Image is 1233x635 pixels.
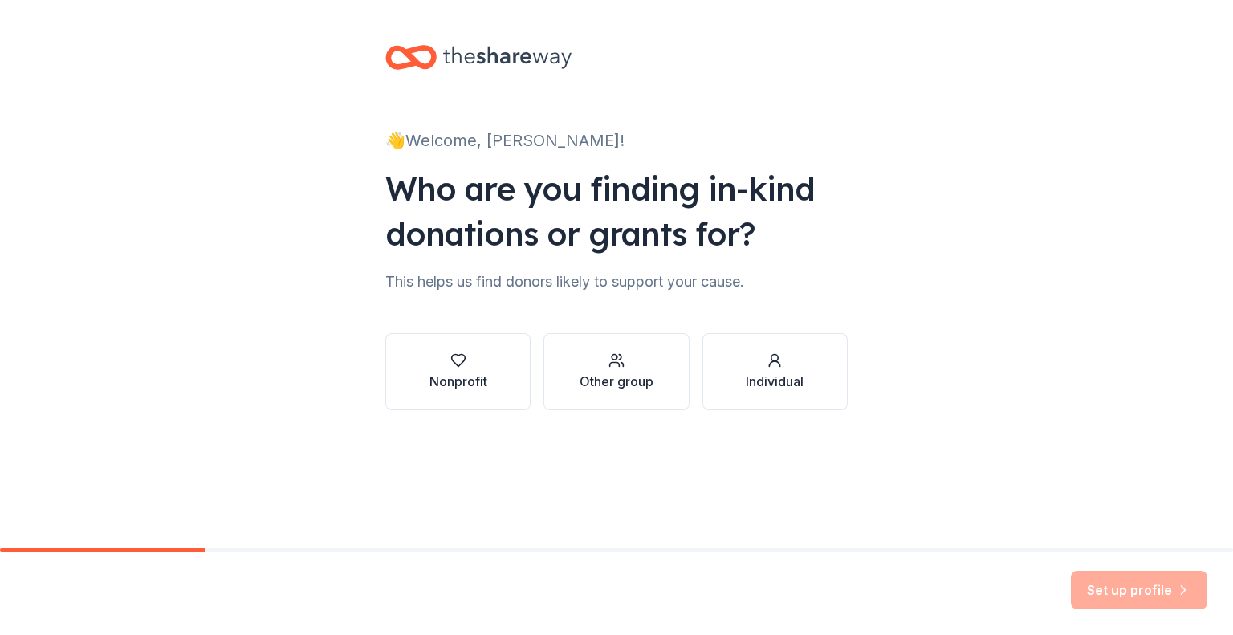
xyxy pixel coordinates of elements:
button: Individual [702,333,848,410]
div: Other group [580,372,653,391]
div: This helps us find donors likely to support your cause. [385,269,848,295]
div: 👋 Welcome, [PERSON_NAME]! [385,128,848,153]
div: Individual [746,372,804,391]
div: Nonprofit [429,372,487,391]
button: Nonprofit [385,333,531,410]
button: Other group [543,333,689,410]
div: Who are you finding in-kind donations or grants for? [385,166,848,256]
